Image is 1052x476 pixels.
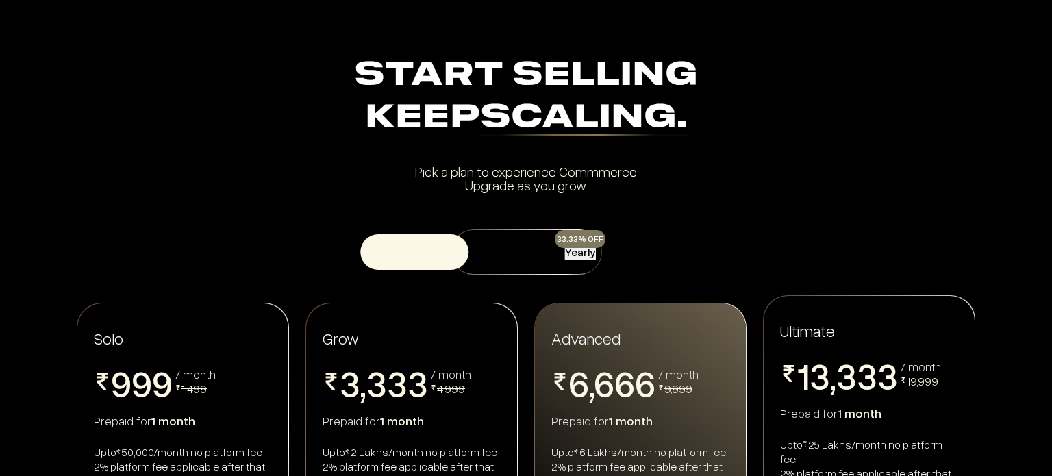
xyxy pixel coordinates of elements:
img: pricing-rupee [780,365,797,382]
div: 33.33% OFF [555,230,605,248]
sup: ₹ [574,446,578,456]
div: Prepaid for [94,412,272,429]
button: Monthly [455,234,564,270]
span: 19,999 [907,373,938,388]
div: Prepaid for [780,405,958,421]
button: Yearly [564,244,597,261]
sup: ₹ [116,446,121,456]
span: 1 month [609,413,653,428]
span: 1 month [838,405,881,421]
div: / month [901,360,941,373]
div: Prepaid for [551,412,729,429]
div: Keep [82,97,970,140]
div: / month [431,368,471,380]
span: 13,333 [797,357,898,394]
span: Solo [94,328,123,348]
img: pricing-rupee [901,377,906,383]
div: Upto 2 Lakhs/month no platform fee 2% platform fee applicable after that [323,445,501,474]
div: Upto 6 Lakhs/month no platform fee 2% platform fee applicable after that [551,445,729,474]
span: Ultimate [780,320,835,341]
sup: ₹ [803,438,807,449]
span: Grow [323,328,359,348]
div: Prepaid for [323,412,501,429]
span: 1 month [380,413,424,428]
span: 9,999 [664,381,692,396]
span: Advanced [551,327,621,349]
img: pricing-rupee [175,385,181,390]
img: pricing-rupee [551,373,568,390]
sup: ₹ [345,446,349,456]
div: Pick a plan to experience Commmerce Upgrade as you grow. [82,164,970,192]
img: pricing-rupee [323,373,340,390]
div: / month [658,368,699,380]
div: / month [175,368,216,380]
img: pricing-rupee [94,373,111,390]
img: pricing-rupee [431,385,436,390]
span: 1,499 [181,381,207,396]
img: pricing-rupee [658,385,664,390]
div: Scaling. [480,102,688,136]
span: 4,999 [437,381,465,396]
span: 1 month [151,413,195,428]
span: 6,666 [568,364,655,401]
span: 3,333 [340,364,428,401]
div: Start Selling [82,55,970,140]
div: Upto 50,000/month no platform fee 2% platform fee applicable after that [94,445,272,474]
span: 999 [111,364,173,401]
